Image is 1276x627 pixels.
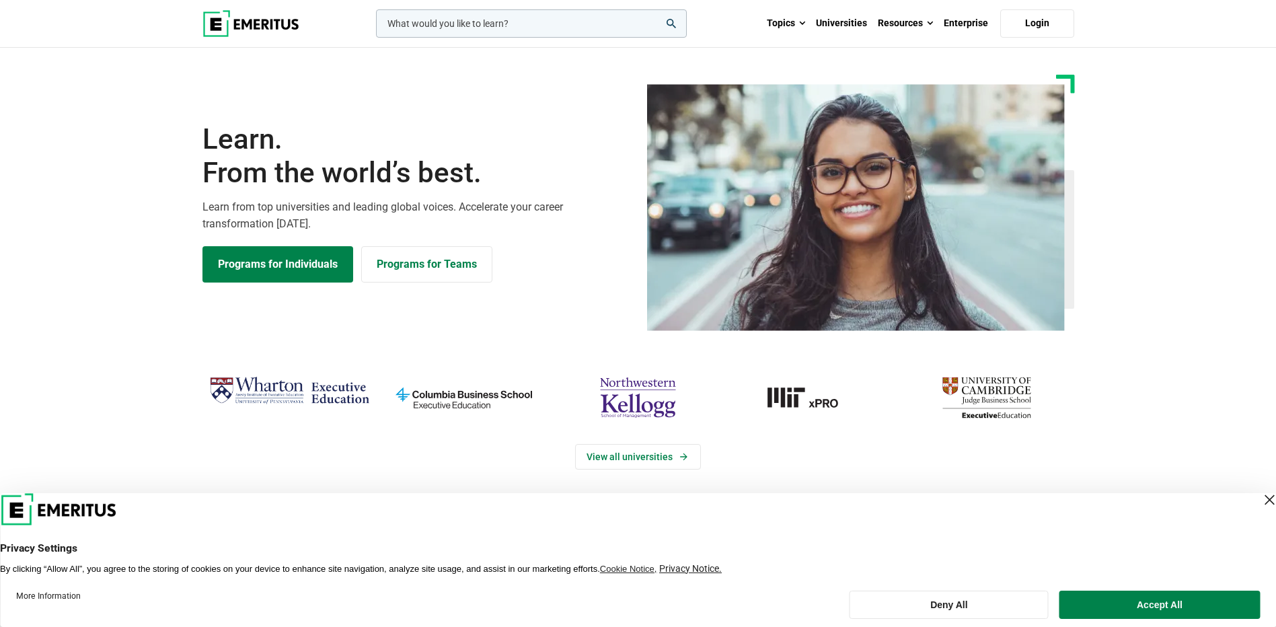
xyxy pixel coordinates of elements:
[558,371,718,424] img: northwestern-kellogg
[202,122,630,190] h1: Learn.
[376,9,687,38] input: woocommerce-product-search-field-0
[209,371,370,411] img: Wharton Executive Education
[732,371,893,424] a: MIT-xPRO
[361,246,492,283] a: Explore for Business
[906,371,1067,424] img: cambridge-judge-business-school
[202,198,630,233] p: Learn from top universities and leading global voices. Accelerate your career transformation [DATE].
[647,84,1065,331] img: Learn from the world's best
[732,371,893,424] img: MIT xPRO
[1000,9,1074,38] a: Login
[575,444,701,470] a: View Universities
[202,246,353,283] a: Explore Programs
[383,371,544,424] img: columbia-business-school
[202,156,630,190] span: From the world’s best.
